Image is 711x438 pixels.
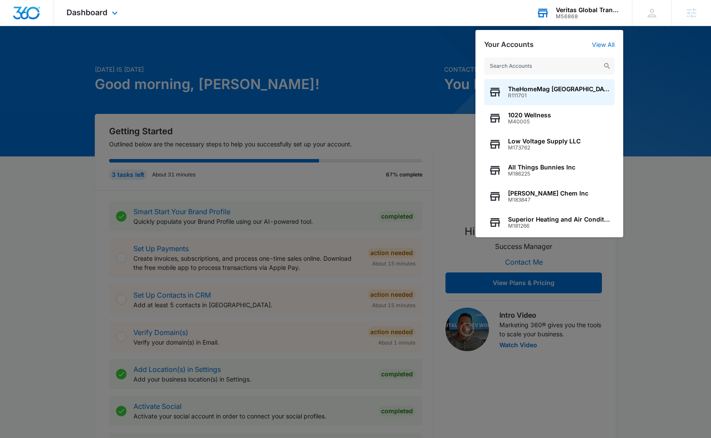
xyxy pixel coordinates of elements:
a: View All [592,41,615,48]
span: [PERSON_NAME] Chem Inc [508,190,588,197]
span: M173762 [508,145,581,151]
span: Dashboard [66,8,107,17]
span: Superior Heating and Air Conditioning [508,216,610,223]
button: Low Voltage Supply LLCM173762 [484,131,615,157]
button: [PERSON_NAME] Chem IncM183847 [484,183,615,209]
input: Search Accounts [484,57,615,75]
h2: Your Accounts [484,40,534,49]
span: R111701 [508,93,610,99]
span: M40005 [508,119,551,125]
span: Low Voltage Supply LLC [508,138,581,145]
span: 1020 Wellness [508,112,551,119]
button: 1020 WellnessM40005 [484,105,615,131]
button: All Things Bunnies IncM186225 [484,157,615,183]
button: Superior Heating and Air ConditioningM181266 [484,209,615,236]
span: All Things Bunnies Inc [508,164,575,171]
span: M186225 [508,171,575,177]
div: account name [556,7,619,13]
div: account id [556,13,619,20]
span: M181266 [508,223,610,229]
span: TheHomeMag [GEOGRAPHIC_DATA] [508,86,610,93]
button: TheHomeMag [GEOGRAPHIC_DATA]R111701 [484,79,615,105]
span: M183847 [508,197,588,203]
